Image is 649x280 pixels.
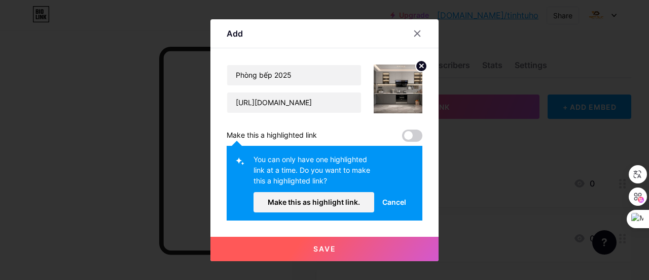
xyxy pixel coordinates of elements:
div: Make this a highlighted link [227,130,317,142]
span: Make this as highlight link. [268,198,360,206]
span: Save [313,244,336,253]
input: Title [227,65,361,85]
img: link_thumbnail [374,65,422,113]
input: URL [227,92,361,113]
button: Save [210,237,439,261]
div: You can only have one highlighted link at a time. Do you want to make this a highlighted link? [254,154,374,192]
span: Cancel [382,197,406,207]
button: Make this as highlight link. [254,192,374,212]
div: Add [227,27,243,40]
button: Cancel [374,192,414,212]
